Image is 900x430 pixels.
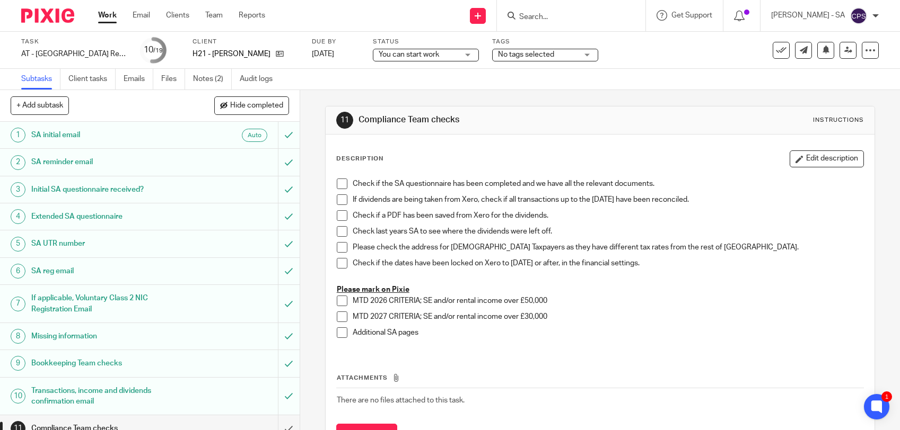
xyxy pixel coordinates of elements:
[498,51,554,58] span: No tags selected
[11,297,25,311] div: 7
[124,69,153,89] a: Emails
[353,258,863,268] p: Check if the dates have been locked on Xero to [DATE] or after, in the financial settings.
[813,116,864,124] div: Instructions
[11,182,25,197] div: 3
[98,10,117,21] a: Work
[239,10,265,21] a: Reports
[193,38,299,46] label: Client
[153,48,163,53] small: /19
[353,311,863,322] p: MTD 2027 CRITERIA; SE and/or rental income over £30,000
[205,10,223,21] a: Team
[11,389,25,404] div: 10
[161,69,185,89] a: Files
[337,286,409,293] u: Please mark on Pixie
[336,155,383,163] p: Description
[11,128,25,142] div: 1
[11,264,25,279] div: 6
[214,96,289,114] button: Hide completed
[492,38,598,46] label: Tags
[850,7,867,24] img: svg%3E
[379,51,439,58] span: You can start work
[881,391,892,402] div: 1
[21,69,60,89] a: Subtasks
[21,38,127,46] label: Task
[353,226,863,237] p: Check last years SA to see where the dividends were left off.
[21,49,127,59] div: AT - [GEOGRAPHIC_DATA] Return - PE [DATE]
[353,295,863,306] p: MTD 2026 CRITERIA; SE and/or rental income over £50,000
[790,150,864,167] button: Edit description
[337,397,465,404] span: There are no files attached to this task.
[31,290,189,317] h1: If applicable, Voluntary Class 2 NIC Registration Email
[21,49,127,59] div: AT - SA Return - PE 05-04-2025
[133,10,150,21] a: Email
[671,12,712,19] span: Get Support
[11,237,25,252] div: 5
[193,49,270,59] p: H21 - [PERSON_NAME]
[21,8,74,23] img: Pixie
[31,236,189,252] h1: SA UTR number
[353,194,863,205] p: If dividends are being taken from Xero, check if all transactions up to the [DATE] have been reco...
[11,209,25,224] div: 4
[242,129,267,142] div: Auto
[31,355,189,371] h1: Bookkeeping Team checks
[312,38,360,46] label: Due by
[230,102,283,110] span: Hide completed
[312,50,334,58] span: [DATE]
[240,69,281,89] a: Audit logs
[353,210,863,221] p: Check if a PDF has been saved from Xero for the dividends.
[11,356,25,371] div: 9
[31,182,189,198] h1: Initial SA questionnaire received?
[68,69,116,89] a: Client tasks
[31,127,189,143] h1: SA initial email
[353,242,863,253] p: Please check the address for [DEMOGRAPHIC_DATA] Taxpayers as they have different tax rates from t...
[31,154,189,170] h1: SA reminder email
[31,263,189,279] h1: SA reg email
[359,114,623,126] h1: Compliance Team checks
[11,329,25,344] div: 8
[144,44,163,56] div: 10
[31,209,189,225] h1: Extended SA questionnaire
[31,328,189,344] h1: Missing information
[166,10,189,21] a: Clients
[353,178,863,189] p: Check if the SA questionnaire has been completed and we have all the relevant documents.
[193,69,232,89] a: Notes (2)
[31,383,189,410] h1: Transactions, income and dividends confirmation email
[518,13,614,22] input: Search
[353,327,863,338] p: Additional SA pages
[771,10,845,21] p: [PERSON_NAME] - SA
[336,112,353,129] div: 11
[11,155,25,170] div: 2
[11,96,69,114] button: + Add subtask
[337,375,388,381] span: Attachments
[373,38,479,46] label: Status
